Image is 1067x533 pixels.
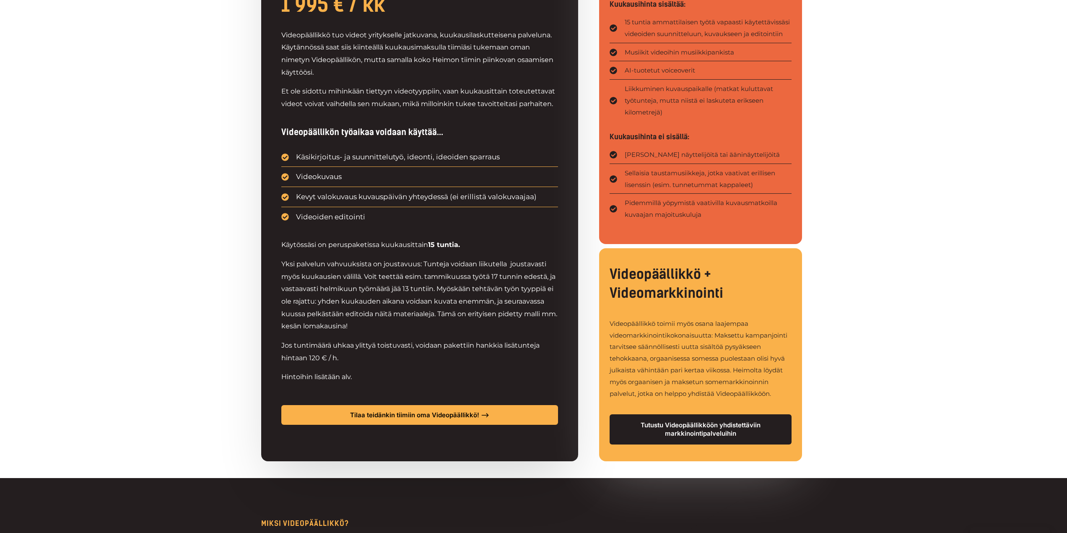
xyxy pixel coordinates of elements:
[294,211,365,224] span: Videoiden editointi
[281,85,558,110] p: Et ole sidottu mihinkään tiettyyn videotyyppiin, vaan kuukausittain toteutettavat videot voivat v...
[623,149,780,161] span: [PERSON_NAME] näyttelijöitä tai ääninäyttelijöitä
[623,16,792,40] span: 15 tuntia ammattilaisen työtä vapaasti käytettävissäsi videoiden suunnitteluun, kuvaukseen ja edi...
[610,133,791,140] p: Kuukausihinta ei sisällä:
[294,190,537,204] span: Kevyt valokuvaus kuvauspäivän yhteydessä (ei erillistä valokuvaajaa)
[281,239,558,251] p: Käytössäsi on peruspaketissa kuukausittain
[623,167,792,191] span: Sellaisia taustamusiikkeja, jotka vaativat erillisen lisenssin (esim. tunnetummat kappaleet)
[295,412,545,418] span: Tilaa teidänkin tiimiin oma Videopäällikkö! –>
[281,339,558,364] p: Jos tuntimäärä uhkaa ylittyä toistuvasti, voidaan pakettiin hankkia lisätunteja hintaan 120 € / h.
[623,47,734,58] span: Musiikit videoihin musiikkipankista
[281,29,558,79] p: Videopäällikkö tuo videot yritykselle jatkuvana, kuukausilaskutteisena palveluna. Käytännössä saa...
[610,318,791,400] p: Videopäällikkö toimii myös osana laajempaa videomarkkinointikokonaisuutta: Maksettu kampanjointi ...
[623,197,792,221] span: Pidemmillä yöpymistä vaativilla kuvausmatkoilla kuvaajan majoituskuluja
[623,83,792,118] span: Liikkuminen kuvauspaikalle (matkat kuluttavat työtunteja, mutta niistä ei laskuteta erikseen kilo...
[281,258,558,333] p: Yksi palvelun vahvuuksista on joustavuus: Tunteja voidaan liikutella joustavasti myös kuukausien ...
[428,241,460,249] strong: 15 tuntia.
[281,371,558,383] p: Hintoihin lisätään alv.
[623,65,695,76] span: AI-tuotetut voiceoverit
[610,265,791,303] h3: Videopäällikkö + Videomarkkinointi
[281,128,558,136] p: Videopäällikön työaikaa voidaan käyttää...
[623,421,778,438] span: Tutustu Videopäällikköön yhdistettäviin markkinointipalveluihin
[294,151,500,164] span: Käsikirjoitus- ja suunnittelutyö, ideonti, ideoiden sparraus
[610,414,791,445] a: Tutustu Videopäällikköön yhdistettäviin markkinointipalveluihin
[261,520,530,527] p: MIKSI VIDEOPÄÄLLIKKÖ?
[610,1,791,8] p: Kuukausihinta sisältää:
[294,170,342,184] span: Videokuvaus
[281,405,558,425] a: Tilaa teidänkin tiimiin oma Videopäällikkö! –>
